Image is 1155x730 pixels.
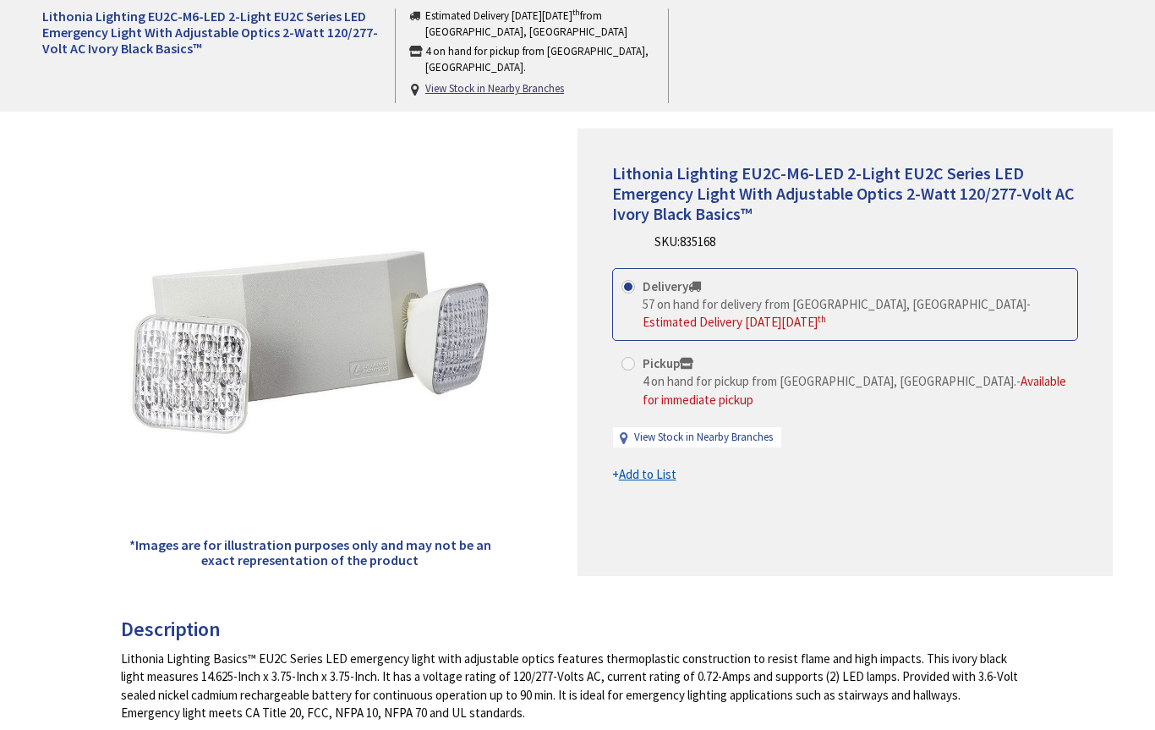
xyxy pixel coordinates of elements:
sup: th [818,313,826,325]
a: View Stock in Nearby Branches [634,430,773,446]
div: - [643,372,1069,409]
span: + [612,466,676,482]
a: +Add to List [612,465,676,483]
span: 57 on hand for delivery from [GEOGRAPHIC_DATA], [GEOGRAPHIC_DATA] [643,296,1026,312]
h3: Description [121,618,1021,640]
u: View Stock in Nearby Branches [425,81,564,96]
h5: *Images are for illustration purposes only and may not be an exact representation of the product [128,538,491,568]
div: Lithonia Lighting Basics™ EU2C Series LED emergency light with adjustable optics features thermop... [121,650,1021,722]
span: Lithonia Lighting EU2C-M6-LED 2-Light EU2C Series LED Emergency Light With Adjustable Optics 2-Wa... [612,162,1075,224]
span: Available for immediate pickup [643,373,1066,407]
span: Estimated Delivery [DATE][DATE] from [GEOGRAPHIC_DATA], [GEOGRAPHIC_DATA] [404,8,660,40]
span: Estimated Delivery [DATE][DATE] [643,314,826,330]
strong: Delivery [643,278,701,294]
strong: Pickup [643,355,693,371]
img: Lithonia Lighting EU2C-M6-LED 2-Light EU2C Series LED Emergency Light With Adjustable Optics 2-Wa... [129,161,492,524]
span: 4 on hand for pickup from [GEOGRAPHIC_DATA], [GEOGRAPHIC_DATA]. [643,373,1016,389]
div: - [643,295,1069,332]
div: SKU: [654,233,715,250]
sup: th [572,7,580,18]
h1: Lithonia Lighting EU2C-M6-LED 2-Light EU2C Series LED Emergency Light With Adjustable Optics 2-Wa... [42,8,382,58]
a: View Stock in Nearby Branches [425,81,564,97]
u: Add to List [619,466,676,482]
span: 4 on hand for pickup from [GEOGRAPHIC_DATA], [GEOGRAPHIC_DATA]. [404,44,660,75]
span: 835168 [680,233,715,250]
